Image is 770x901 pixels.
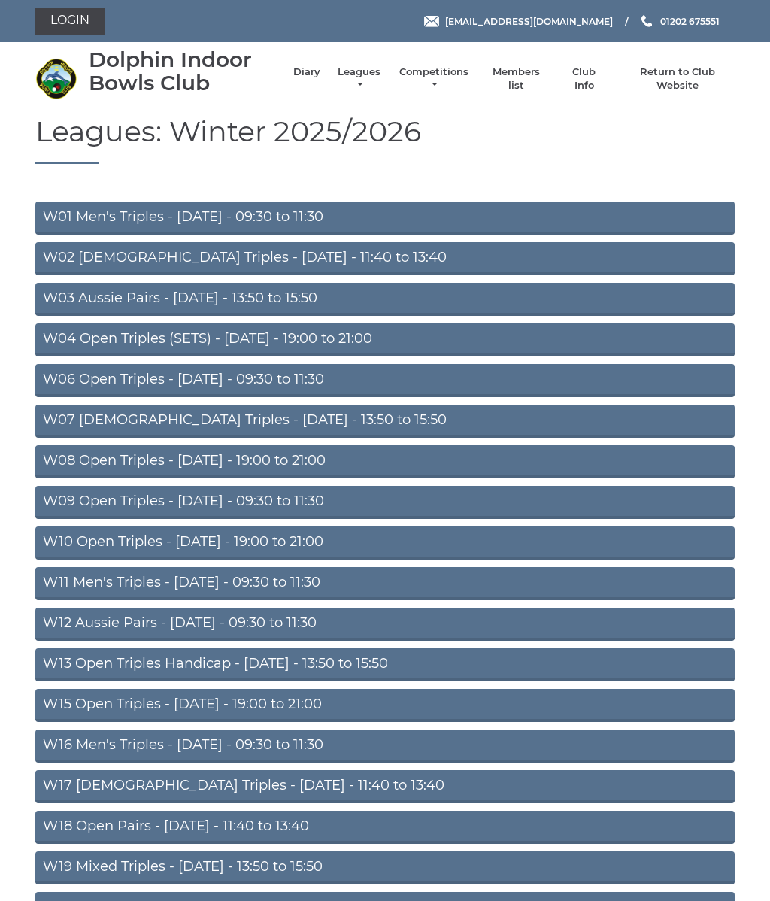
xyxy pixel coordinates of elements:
[639,14,720,29] a: Phone us 01202 675551
[398,65,470,93] a: Competitions
[35,445,735,478] a: W08 Open Triples - [DATE] - 19:00 to 21:00
[562,65,606,93] a: Club Info
[35,364,735,397] a: W06 Open Triples - [DATE] - 09:30 to 11:30
[484,65,547,93] a: Members list
[35,567,735,600] a: W11 Men's Triples - [DATE] - 09:30 to 11:30
[35,58,77,99] img: Dolphin Indoor Bowls Club
[35,730,735,763] a: W16 Men's Triples - [DATE] - 09:30 to 11:30
[35,689,735,722] a: W15 Open Triples - [DATE] - 19:00 to 21:00
[35,116,735,165] h1: Leagues: Winter 2025/2026
[89,48,278,95] div: Dolphin Indoor Bowls Club
[35,608,735,641] a: W12 Aussie Pairs - [DATE] - 09:30 to 11:30
[35,202,735,235] a: W01 Men's Triples - [DATE] - 09:30 to 11:30
[424,16,439,27] img: Email
[335,65,383,93] a: Leagues
[35,648,735,681] a: W13 Open Triples Handicap - [DATE] - 13:50 to 15:50
[641,15,652,27] img: Phone us
[35,8,105,35] a: Login
[35,851,735,884] a: W19 Mixed Triples - [DATE] - 13:50 to 15:50
[35,486,735,519] a: W09 Open Triples - [DATE] - 09:30 to 11:30
[35,405,735,438] a: W07 [DEMOGRAPHIC_DATA] Triples - [DATE] - 13:50 to 15:50
[445,15,613,26] span: [EMAIL_ADDRESS][DOMAIN_NAME]
[35,283,735,316] a: W03 Aussie Pairs - [DATE] - 13:50 to 15:50
[660,15,720,26] span: 01202 675551
[35,770,735,803] a: W17 [DEMOGRAPHIC_DATA] Triples - [DATE] - 11:40 to 13:40
[35,323,735,356] a: W04 Open Triples (SETS) - [DATE] - 19:00 to 21:00
[35,526,735,560] a: W10 Open Triples - [DATE] - 19:00 to 21:00
[621,65,735,93] a: Return to Club Website
[35,242,735,275] a: W02 [DEMOGRAPHIC_DATA] Triples - [DATE] - 11:40 to 13:40
[35,811,735,844] a: W18 Open Pairs - [DATE] - 11:40 to 13:40
[424,14,613,29] a: Email [EMAIL_ADDRESS][DOMAIN_NAME]
[293,65,320,79] a: Diary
